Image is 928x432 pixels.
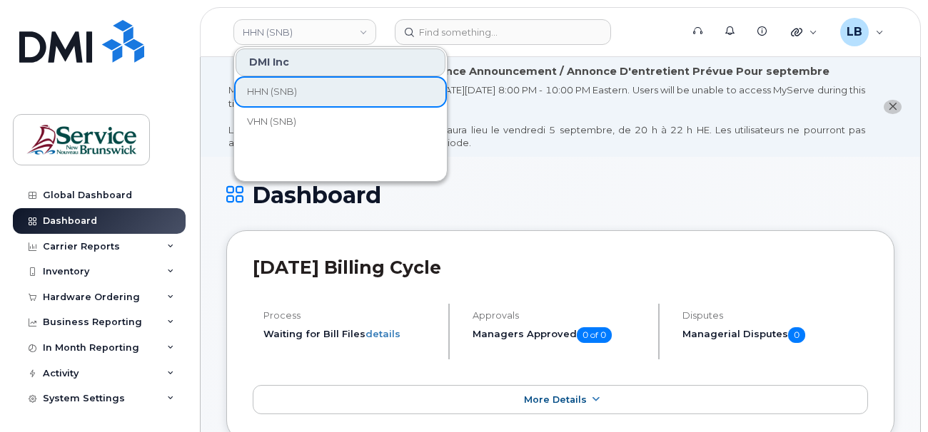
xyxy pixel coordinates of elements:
[236,78,445,106] a: HHN (SNB)
[884,100,902,115] button: close notification
[577,327,612,343] span: 0 of 0
[263,327,436,341] li: Waiting for Bill Files
[365,328,400,339] a: details
[473,310,645,321] h4: Approvals
[264,64,829,79] div: September Scheduled Maintenance Announcement / Annonce D'entretient Prévue Pour septembre
[682,327,868,343] h5: Managerial Disputes
[473,327,645,343] h5: Managers Approved
[228,83,865,150] div: MyServe scheduled maintenance will occur [DATE][DATE] 8:00 PM - 10:00 PM Eastern. Users will be u...
[226,182,894,207] h1: Dashboard
[524,394,587,405] span: More Details
[236,48,445,76] div: DMI Inc
[247,85,297,99] span: HHN (SNB)
[263,310,436,321] h4: Process
[253,257,868,278] h2: [DATE] Billing Cycle
[682,310,868,321] h4: Disputes
[788,327,805,343] span: 0
[236,108,445,136] a: VHN (SNB)
[247,115,296,129] span: VHN (SNB)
